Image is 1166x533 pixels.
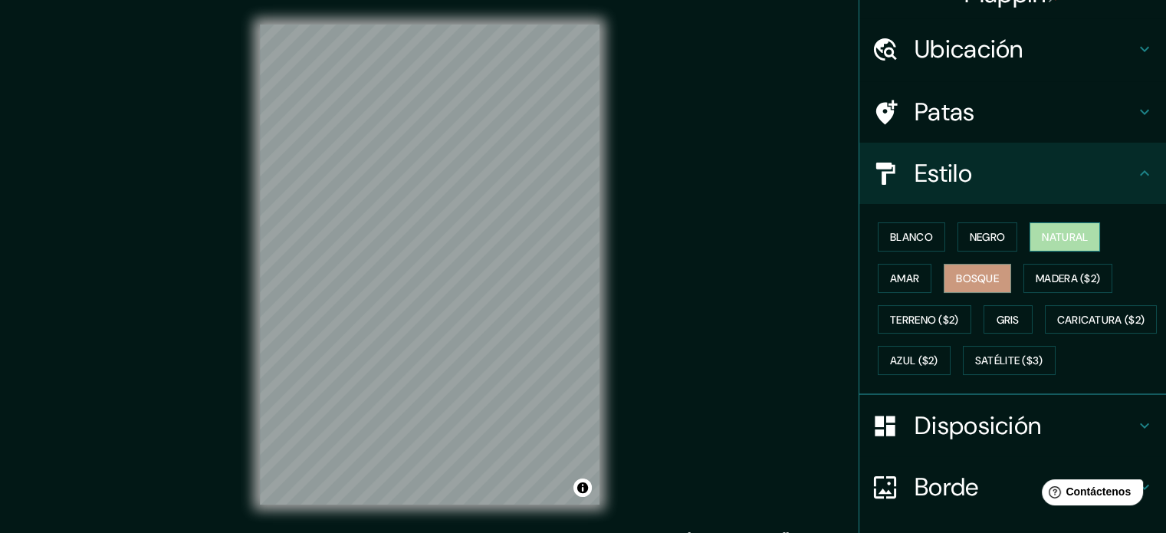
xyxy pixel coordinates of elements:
div: Ubicación [859,18,1166,80]
button: Satélite ($3) [963,346,1056,375]
div: Patas [859,81,1166,143]
div: Borde [859,456,1166,518]
canvas: Mapa [260,25,599,505]
button: Gris [984,305,1033,334]
font: Patas [915,96,975,128]
button: Bosque [944,264,1011,293]
button: Caricatura ($2) [1045,305,1158,334]
font: Natural [1042,230,1088,244]
button: Azul ($2) [878,346,951,375]
font: Amar [890,271,919,285]
button: Negro [957,222,1018,252]
font: Blanco [890,230,933,244]
font: Gris [997,313,1020,327]
font: Estilo [915,157,972,189]
button: Activar o desactivar atribución [573,479,592,497]
font: Bosque [956,271,999,285]
font: Negro [970,230,1006,244]
font: Satélite ($3) [975,354,1043,368]
font: Disposición [915,410,1041,442]
font: Ubicación [915,33,1023,65]
button: Madera ($2) [1023,264,1112,293]
div: Disposición [859,395,1166,456]
button: Blanco [878,222,945,252]
button: Terreno ($2) [878,305,971,334]
div: Estilo [859,143,1166,204]
font: Azul ($2) [890,354,938,368]
font: Caricatura ($2) [1057,313,1145,327]
button: Amar [878,264,931,293]
font: Terreno ($2) [890,313,959,327]
iframe: Lanzador de widgets de ayuda [1030,473,1149,516]
button: Natural [1030,222,1100,252]
font: Borde [915,471,979,503]
font: Madera ($2) [1036,271,1100,285]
